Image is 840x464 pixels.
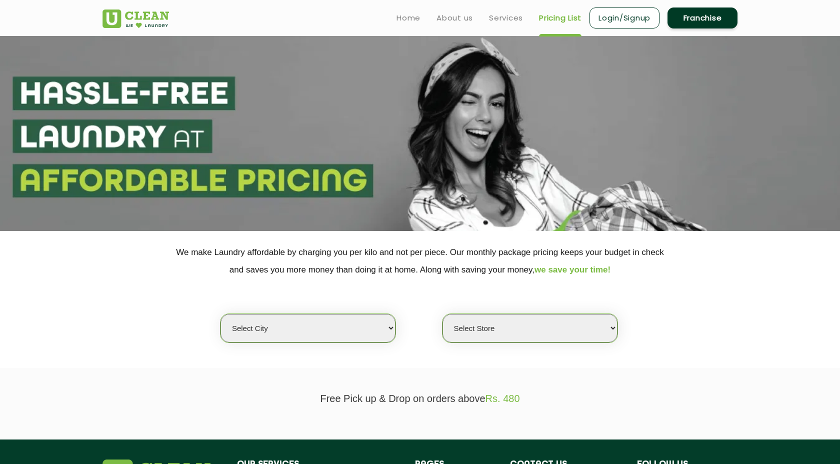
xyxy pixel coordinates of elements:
span: Rs. 480 [485,393,520,404]
a: Home [396,12,420,24]
a: About us [436,12,473,24]
span: we save your time! [534,265,610,274]
p: We make Laundry affordable by charging you per kilo and not per piece. Our monthly package pricin... [102,243,737,278]
a: Franchise [667,7,737,28]
a: Login/Signup [589,7,659,28]
a: Services [489,12,523,24]
img: UClean Laundry and Dry Cleaning [102,9,169,28]
p: Free Pick up & Drop on orders above [102,393,737,404]
a: Pricing List [539,12,581,24]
